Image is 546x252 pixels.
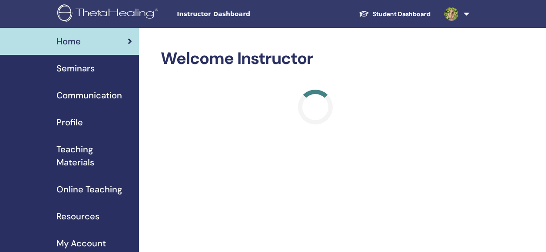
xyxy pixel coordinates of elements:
[444,7,458,21] img: default.jpg
[359,10,369,17] img: graduation-cap-white.svg
[56,62,95,75] span: Seminars
[352,6,437,22] a: Student Dashboard
[177,10,307,19] span: Instructor Dashboard
[57,4,161,24] img: logo.png
[56,116,83,129] span: Profile
[56,89,122,102] span: Communication
[161,49,470,69] h2: Welcome Instructor
[56,183,122,196] span: Online Teaching
[56,35,81,48] span: Home
[56,237,106,250] span: My Account
[56,143,132,169] span: Teaching Materials
[56,210,99,223] span: Resources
